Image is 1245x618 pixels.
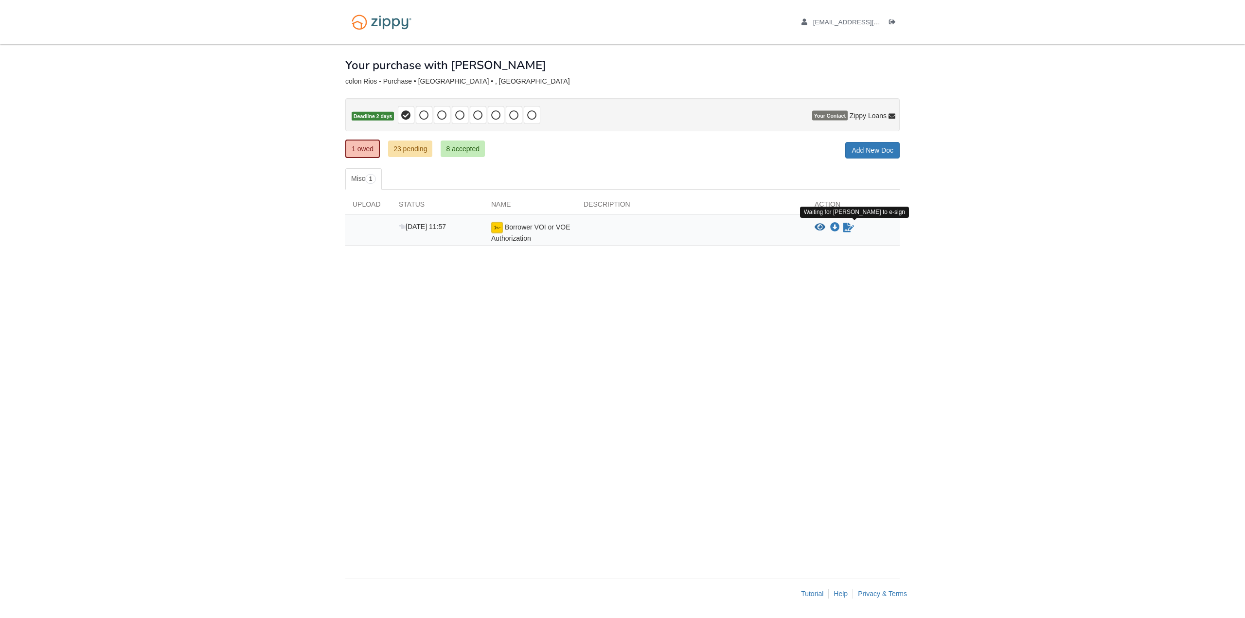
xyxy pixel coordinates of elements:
span: [DATE] 11:57 [399,223,446,230]
div: colon Rios - Purchase • [GEOGRAPHIC_DATA] • , [GEOGRAPHIC_DATA] [345,77,900,86]
h1: Your purchase with [PERSON_NAME] [345,59,546,71]
span: Borrower VOI or VOE Authorization [491,223,570,242]
a: 23 pending [388,141,432,157]
div: Name [484,199,576,214]
img: Logo [345,10,418,35]
div: Waiting for [PERSON_NAME] to e-sign [800,207,909,218]
a: Tutorial [801,590,823,598]
a: 1 owed [345,140,380,158]
button: View Borrower VOI or VOE Authorization [815,223,825,232]
img: esign [491,222,503,233]
a: Add New Doc [845,142,900,159]
span: Deadline 2 days [352,112,394,121]
span: Your Contact [812,111,848,121]
a: Waiting for your co-borrower to e-sign [842,222,855,233]
div: Status [391,199,484,214]
div: Description [576,199,807,214]
div: Upload [345,199,391,214]
a: Privacy & Terms [858,590,907,598]
span: 1 [365,174,376,184]
a: Log out [889,18,900,28]
a: Help [834,590,848,598]
a: 8 accepted [441,141,485,157]
a: edit profile [801,18,925,28]
a: Misc [345,168,382,190]
a: Download Borrower VOI or VOE Authorization [830,224,840,231]
span: Zippy Loans [850,111,887,121]
span: colonc1099@gmail.com [813,18,925,26]
div: Action [807,199,900,214]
